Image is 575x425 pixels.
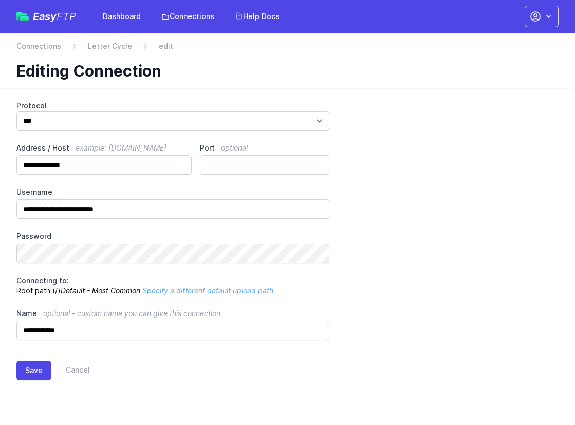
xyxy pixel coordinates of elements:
[155,7,220,26] a: Connections
[33,11,76,22] span: Easy
[57,10,76,23] span: FTP
[221,143,248,152] span: optional
[16,308,329,319] label: Name
[43,309,220,318] span: optional - custom name you can give this connection
[88,41,132,51] a: Letter Cycle
[16,361,51,380] button: Save
[16,12,29,21] img: easyftp_logo.png
[76,143,166,152] span: example: [DOMAIN_NAME]
[16,275,329,296] p: Root path (/)
[16,276,69,285] span: Connecting to:
[229,7,286,26] a: Help Docs
[16,11,76,22] a: EasyFTP
[200,143,329,153] label: Port
[16,143,192,153] label: Address / Host
[142,286,273,295] a: Specify a different default upload path
[159,41,173,51] span: edit
[16,41,61,51] a: Connections
[16,187,329,197] label: Username
[51,361,90,380] a: Cancel
[16,101,329,111] label: Protocol
[16,231,329,242] label: Password
[16,41,559,58] nav: Breadcrumb
[16,62,550,80] h1: Editing Connection
[61,286,140,295] i: Default - Most Common
[97,7,147,26] a: Dashboard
